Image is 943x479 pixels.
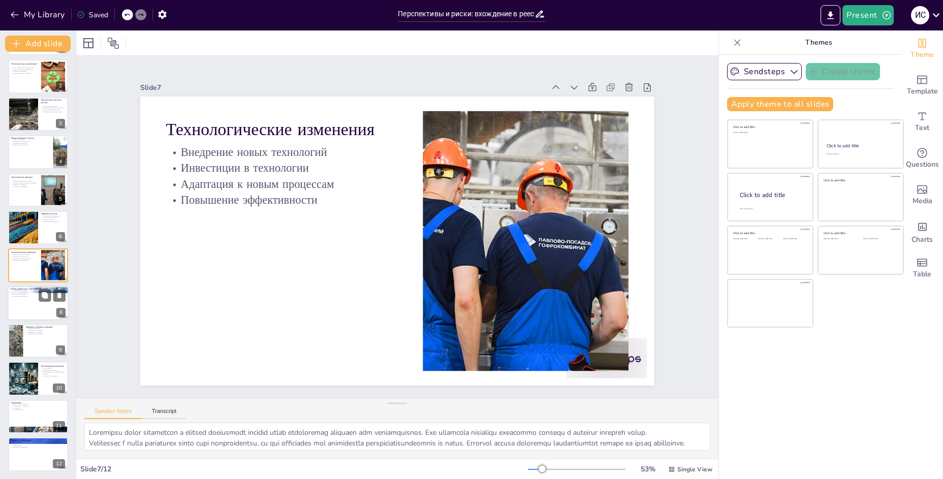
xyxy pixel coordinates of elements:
div: 3 [56,119,65,128]
p: Реестр утилизаторов как инструмент [11,67,38,69]
span: Single View [677,465,712,473]
div: 10 [53,384,65,393]
button: Duplicate Slide [39,289,51,301]
div: 4 [56,157,65,166]
div: 53 % [636,464,660,474]
p: Внедрение новых технологий [11,254,38,256]
p: Экологическая ответственность [11,72,38,74]
div: Add charts and graphs [902,213,942,250]
div: 12 [8,437,68,471]
p: Перспективы для бизнеса [11,295,66,297]
div: 12 [53,459,65,468]
p: Рекомендации для бизнеса [41,364,65,367]
p: Экономические факторы [11,175,38,178]
button: Sendsteps [727,63,802,80]
div: Get real-time input from your audience [902,140,942,177]
div: Slide 7 [156,56,559,108]
p: Соблюдение экологических норм [41,111,65,113]
button: Export to PowerPoint [821,5,840,25]
div: Add text boxes [902,104,942,140]
span: Position [107,37,119,49]
button: Present [842,5,893,25]
p: Повышение конкурентоспособности [41,107,65,109]
p: Правовые аспекты [41,212,65,215]
div: 9 [8,324,68,358]
p: Эффективность подхода [26,331,65,333]
p: Примеры успешных компаний [26,326,65,329]
span: Questions [906,159,939,170]
p: Риски вхождения в реестр [11,137,50,140]
div: Click to add title [824,178,896,182]
p: Финансовая поддержка [11,70,38,72]
p: Достижения в утилизации [26,330,65,332]
div: Click to add text [826,153,894,155]
div: 11 [53,421,65,430]
p: Подготовка к проверкам [41,217,65,219]
p: Изменения в законодательстве [11,141,50,143]
span: Charts [911,234,933,245]
div: Click to add text [863,238,895,240]
div: Click to add text [758,238,781,240]
p: Внедрение новых технологий [174,120,406,161]
p: Инвестиции в технологии [11,256,38,258]
div: 5 [56,195,65,204]
div: Click to add text [733,238,756,240]
p: Активное развитие рынка [11,290,66,292]
p: Доступ к новым рынкам [41,105,65,107]
button: И С [911,5,929,25]
p: Соблюдение законодательства [41,215,65,217]
p: Повышение эффективности [169,168,401,208]
div: Click to add title [733,231,806,235]
span: Table [913,269,931,280]
span: Theme [910,49,934,60]
p: Необходимость подготовки [11,144,50,146]
div: 8 [56,308,66,317]
p: Необходимость подготовки [11,405,65,407]
p: Колебания цен на вторичные материалы [11,182,38,184]
p: Обмен опытом [11,444,65,446]
div: Add images, graphics, shapes or video [902,177,942,213]
div: 6 [8,211,68,244]
p: Подготовка к вхождению [41,374,65,376]
p: Улучшение имиджа компании [41,109,65,111]
button: Speaker Notes [84,408,142,419]
div: Change the overall theme [902,30,942,67]
span: Template [907,86,938,97]
div: Saved [77,10,108,20]
div: И С [911,6,929,24]
textarea: Loremipsu dolor sitametcon a elitsed doeiusmodt incidid utlab etdoloremag aliquaen adm veniamquis... [84,423,710,451]
button: Delete Slide [53,289,66,301]
p: Стратегия успеха [11,409,65,411]
div: Click to add text [783,238,806,240]
p: Примеры для подражания [26,333,65,335]
button: My Library [8,7,69,23]
p: Инвестиции в технологии [41,369,65,371]
div: Click to add title [740,191,805,200]
div: 3 [8,98,68,131]
p: Ответственность компаний [41,220,65,222]
input: Insert title [398,7,534,21]
p: Themes [745,30,892,55]
p: Обсуждение тем [11,443,65,445]
p: Адаптация к изменениям [11,185,38,187]
p: Влияние стандартов [41,218,65,220]
div: Click to add title [733,125,806,129]
p: Заключение [11,401,65,404]
div: 2 [56,81,65,90]
div: 8 [8,286,69,321]
p: Влияние экономической ситуации [11,180,38,182]
span: Text [915,122,929,134]
div: Add ready made slides [902,67,942,104]
p: Технологические изменения [11,251,38,254]
p: Вопросы и обсуждение [11,439,65,442]
p: Важность легальной деятельности [11,69,38,71]
p: Рынок утилизации в [GEOGRAPHIC_DATA] [11,288,66,291]
span: Media [913,196,932,207]
button: Add slide [5,36,71,52]
p: Возможности вхождения [11,403,65,405]
div: Slide 7 / 12 [80,464,528,474]
p: Учет рисков [11,407,65,409]
p: Адаптация к новым процессам [11,258,38,260]
div: 7 [8,248,68,282]
p: Финансовые затраты [11,139,50,141]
